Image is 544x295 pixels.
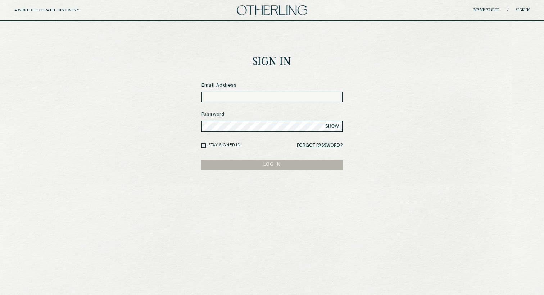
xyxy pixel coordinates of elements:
a: Membership [473,8,500,13]
label: Password [201,111,343,118]
label: Stay signed in [208,143,241,148]
span: / [507,8,508,13]
button: LOG IN [201,160,343,170]
a: Sign in [516,8,530,13]
img: logo [237,5,307,15]
a: Forgot Password? [297,140,343,151]
span: SHOW [325,123,339,129]
label: Email Address [201,82,343,89]
h1: Sign In [253,57,291,68]
h5: A WORLD OF CURATED DISCOVERY. [14,8,111,13]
